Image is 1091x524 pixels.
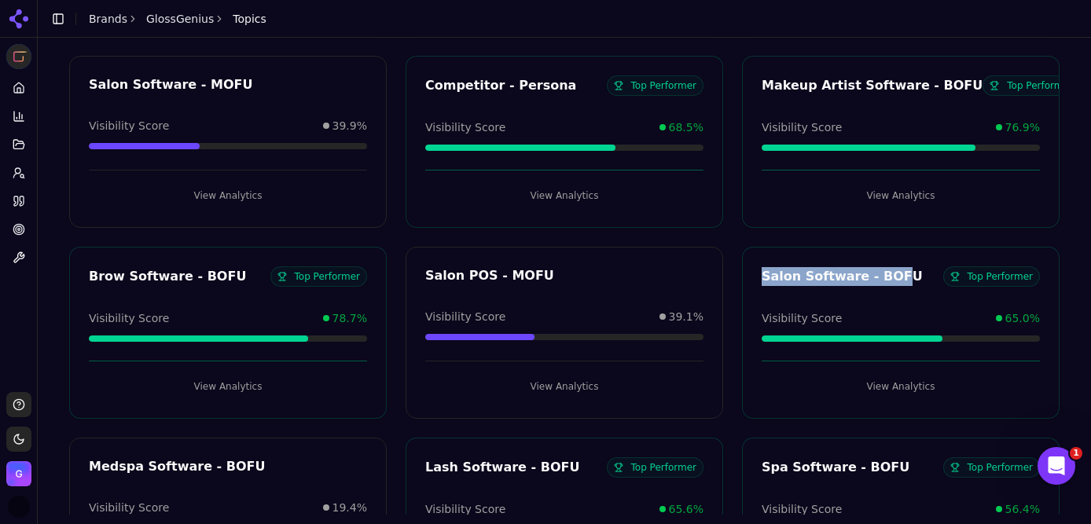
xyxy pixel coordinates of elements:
[146,11,214,27] a: GlossGenius
[89,118,169,134] span: Visibility Score
[425,458,607,477] div: Lash Software - BOFU
[669,119,703,135] span: 68.5%
[669,501,703,517] span: 65.6%
[1005,119,1040,135] span: 76.9%
[1005,501,1040,517] span: 56.4%
[6,461,31,486] button: Open organization switcher
[762,183,1040,208] button: View Analytics
[762,267,943,286] div: Salon Software - BOFU
[762,374,1040,399] button: View Analytics
[89,13,127,25] a: Brands
[233,11,266,27] span: Topics
[425,309,505,324] span: Visibility Score
[89,374,367,399] button: View Analytics
[1038,447,1075,485] iframe: Intercom live chat
[607,75,703,96] span: Top Performer
[943,457,1040,478] span: Top Performer
[332,118,367,134] span: 39.9%
[332,310,367,326] span: 78.7%
[6,44,31,69] button: Current brand: GlossGenius
[89,183,367,208] button: View Analytics
[425,119,505,135] span: Visibility Score
[762,501,842,517] span: Visibility Score
[89,457,367,476] div: Medspa Software - BOFU
[762,310,842,326] span: Visibility Score
[332,500,367,515] span: 19.4%
[669,309,703,324] span: 39.1%
[425,76,607,95] div: Competitor - Persona
[425,266,703,285] div: Salon POS - MOFU
[762,76,983,95] div: Makeup Artist Software - BOFU
[983,75,1079,96] span: Top Performer
[425,501,505,517] span: Visibility Score
[89,500,169,515] span: Visibility Score
[607,457,703,478] span: Top Performer
[270,266,367,287] span: Top Performer
[89,267,270,286] div: Brow Software - BOFU
[425,183,703,208] button: View Analytics
[6,44,31,69] img: GlossGenius
[1070,447,1082,460] span: 1
[8,496,30,518] button: Open user button
[943,266,1040,287] span: Top Performer
[89,11,266,27] nav: breadcrumb
[8,496,30,518] img: Lauren Guberman
[425,374,703,399] button: View Analytics
[1005,310,1040,326] span: 65.0%
[762,458,943,477] div: Spa Software - BOFU
[89,310,169,326] span: Visibility Score
[89,75,367,94] div: Salon Software - MOFU
[762,119,842,135] span: Visibility Score
[6,461,31,486] img: GlossGenius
